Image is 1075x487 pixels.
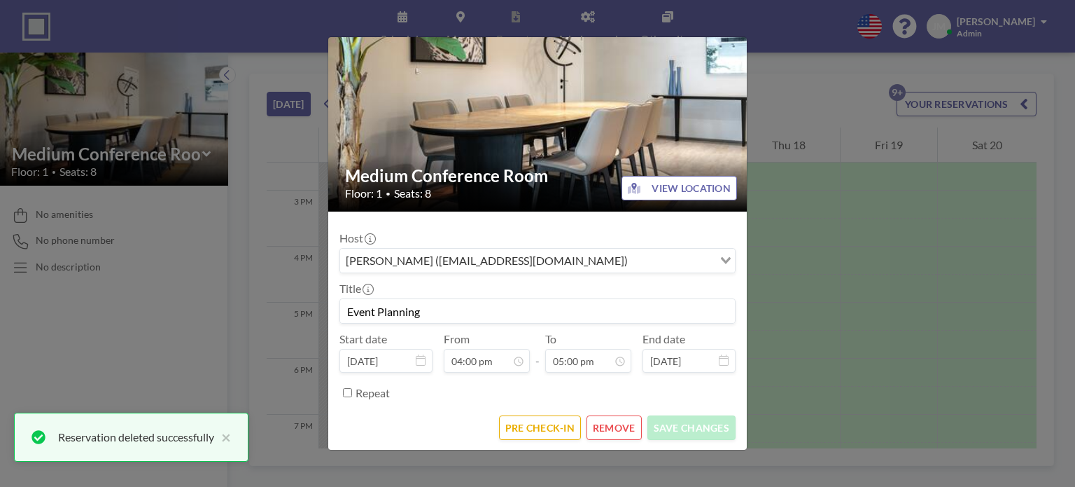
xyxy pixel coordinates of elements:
span: • [386,188,391,199]
span: [PERSON_NAME] ([EMAIL_ADDRESS][DOMAIN_NAME]) [343,252,631,270]
label: Title [339,282,372,296]
span: Seats: 8 [394,186,431,200]
label: To [545,332,556,346]
button: close [214,429,231,446]
h2: Medium Conference Room [345,165,731,186]
label: Host [339,231,374,245]
button: PRE CHECK-IN [499,416,581,440]
div: Search for option [340,249,735,273]
button: SAVE CHANGES [647,416,736,440]
input: Search for option [632,252,712,270]
div: Reservation deleted successfully [58,429,214,446]
button: VIEW LOCATION [621,176,737,200]
label: Start date [339,332,387,346]
label: Repeat [356,386,390,400]
button: REMOVE [586,416,642,440]
label: End date [642,332,685,346]
input: (No title) [340,299,735,323]
span: Floor: 1 [345,186,382,200]
span: - [535,337,540,368]
label: From [444,332,470,346]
